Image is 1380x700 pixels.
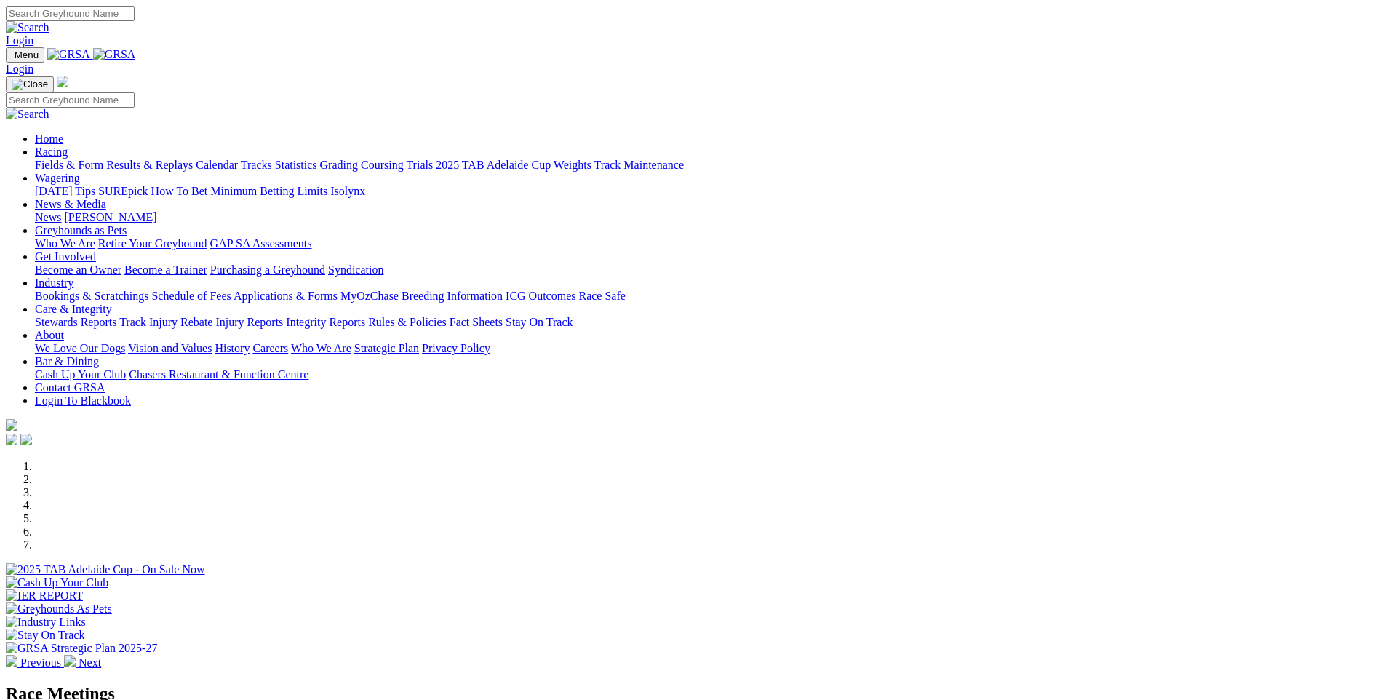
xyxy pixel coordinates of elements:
[128,342,212,354] a: Vision and Values
[35,146,68,158] a: Racing
[12,79,48,90] img: Close
[275,159,317,171] a: Statistics
[6,576,108,589] img: Cash Up Your Club
[210,237,312,250] a: GAP SA Assessments
[64,656,101,669] a: Next
[20,434,32,445] img: twitter.svg
[6,642,157,655] img: GRSA Strategic Plan 2025-27
[15,49,39,60] span: Menu
[35,172,80,184] a: Wagering
[124,263,207,276] a: Become a Trainer
[35,211,1374,224] div: News & Media
[6,21,49,34] img: Search
[210,185,327,197] a: Minimum Betting Limits
[35,316,116,328] a: Stewards Reports
[554,159,591,171] a: Weights
[6,108,49,121] img: Search
[35,250,96,263] a: Get Involved
[35,381,105,394] a: Contact GRSA
[436,159,551,171] a: 2025 TAB Adelaide Cup
[35,277,73,289] a: Industry
[35,342,125,354] a: We Love Our Dogs
[35,211,61,223] a: News
[506,290,575,302] a: ICG Outcomes
[578,290,625,302] a: Race Safe
[35,185,95,197] a: [DATE] Tips
[35,237,1374,250] div: Greyhounds as Pets
[35,185,1374,198] div: Wagering
[35,303,112,315] a: Care & Integrity
[35,132,63,145] a: Home
[35,159,1374,172] div: Racing
[594,159,684,171] a: Track Maintenance
[98,185,148,197] a: SUREpick
[361,159,404,171] a: Coursing
[252,342,288,354] a: Careers
[6,563,205,576] img: 2025 TAB Adelaide Cup - On Sale Now
[354,342,419,354] a: Strategic Plan
[64,211,156,223] a: [PERSON_NAME]
[35,237,95,250] a: Who We Are
[210,263,325,276] a: Purchasing a Greyhound
[35,342,1374,355] div: About
[422,342,490,354] a: Privacy Policy
[93,48,136,61] img: GRSA
[35,355,99,367] a: Bar & Dining
[129,368,308,381] a: Chasers Restaurant & Function Centre
[286,316,365,328] a: Integrity Reports
[450,316,503,328] a: Fact Sheets
[35,263,121,276] a: Become an Owner
[340,290,399,302] a: MyOzChase
[151,290,231,302] a: Schedule of Fees
[506,316,573,328] a: Stay On Track
[6,76,54,92] button: Toggle navigation
[406,159,433,171] a: Trials
[47,48,90,61] img: GRSA
[6,34,33,47] a: Login
[35,316,1374,329] div: Care & Integrity
[196,159,238,171] a: Calendar
[234,290,338,302] a: Applications & Forms
[35,368,126,381] a: Cash Up Your Club
[119,316,212,328] a: Track Injury Rebate
[106,159,193,171] a: Results & Replays
[215,316,283,328] a: Injury Reports
[151,185,208,197] a: How To Bet
[6,92,135,108] input: Search
[368,316,447,328] a: Rules & Policies
[35,198,106,210] a: News & Media
[35,290,1374,303] div: Industry
[6,656,64,669] a: Previous
[328,263,383,276] a: Syndication
[6,6,135,21] input: Search
[215,342,250,354] a: History
[6,602,112,616] img: Greyhounds As Pets
[35,224,127,236] a: Greyhounds as Pets
[98,237,207,250] a: Retire Your Greyhound
[6,616,86,629] img: Industry Links
[20,656,61,669] span: Previous
[6,419,17,431] img: logo-grsa-white.png
[320,159,358,171] a: Grading
[35,394,131,407] a: Login To Blackbook
[330,185,365,197] a: Isolynx
[291,342,351,354] a: Who We Are
[6,63,33,75] a: Login
[6,47,44,63] button: Toggle navigation
[6,434,17,445] img: facebook.svg
[35,329,64,341] a: About
[6,655,17,667] img: chevron-left-pager-white.svg
[35,159,103,171] a: Fields & Form
[402,290,503,302] a: Breeding Information
[35,263,1374,277] div: Get Involved
[64,655,76,667] img: chevron-right-pager-white.svg
[6,629,84,642] img: Stay On Track
[57,76,68,87] img: logo-grsa-white.png
[79,656,101,669] span: Next
[6,589,83,602] img: IER REPORT
[35,290,148,302] a: Bookings & Scratchings
[35,368,1374,381] div: Bar & Dining
[241,159,272,171] a: Tracks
